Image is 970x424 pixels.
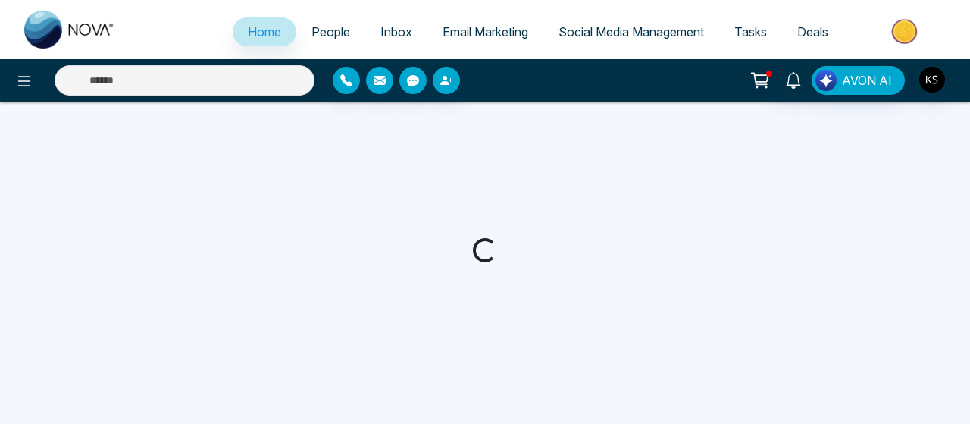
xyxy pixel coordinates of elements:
[919,67,945,93] img: User Avatar
[559,24,704,39] span: Social Media Management
[248,24,281,39] span: Home
[782,17,843,46] a: Deals
[443,24,528,39] span: Email Marketing
[815,70,837,91] img: Lead Flow
[543,17,719,46] a: Social Media Management
[296,17,365,46] a: People
[365,17,427,46] a: Inbox
[233,17,296,46] a: Home
[719,17,782,46] a: Tasks
[734,24,767,39] span: Tasks
[24,11,115,49] img: Nova CRM Logo
[842,71,892,90] span: AVON AI
[427,17,543,46] a: Email Marketing
[812,66,905,95] button: AVON AI
[797,24,828,39] span: Deals
[380,24,412,39] span: Inbox
[851,14,961,49] img: Market-place.gif
[311,24,350,39] span: People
